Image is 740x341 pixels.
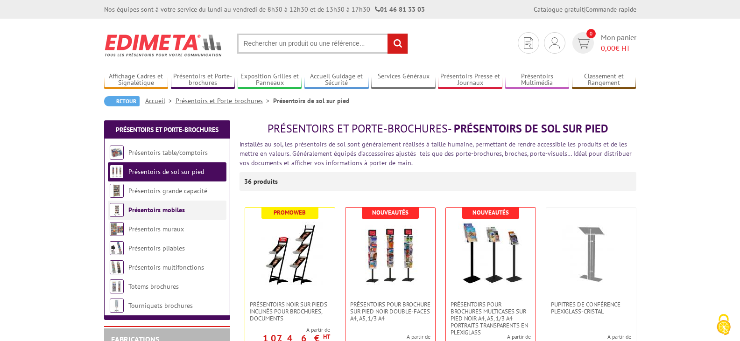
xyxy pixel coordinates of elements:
[128,282,179,291] a: Totems brochures
[274,209,306,216] b: Promoweb
[237,34,408,54] input: Rechercher un produit ou une référence...
[601,32,636,54] span: Mon panier
[371,72,436,88] a: Services Généraux
[345,301,435,322] a: Présentoirs pour brochure sur pied NOIR double-faces A4, A5, 1/3 A4
[350,301,430,322] span: Présentoirs pour brochure sur pied NOIR double-faces A4, A5, 1/3 A4
[128,148,208,157] a: Présentoirs table/comptoirs
[505,72,570,88] a: Présentoirs Multimédia
[257,222,323,286] img: Présentoirs NOIR sur pieds inclinés pour brochures, documents
[128,187,207,195] a: Présentoirs grande capacité
[534,5,636,14] div: |
[104,96,140,106] a: Retour
[110,260,124,274] img: Présentoirs multifonctions
[499,333,531,341] span: A partir de
[551,301,631,315] span: Pupitres de conférence plexiglass-cristal
[586,29,596,38] span: 0
[273,96,350,105] li: Présentoirs de sol sur pied
[245,301,335,322] a: Présentoirs NOIR sur pieds inclinés pour brochures, documents
[534,5,584,14] a: Catalogue gratuit
[128,244,185,252] a: Présentoirs pliables
[171,72,235,88] a: Présentoirs et Porte-brochures
[110,146,124,160] img: Présentoirs table/comptoirs
[176,97,273,105] a: Présentoirs et Porte-brochures
[572,72,636,88] a: Classement et Rangement
[128,206,185,214] a: Présentoirs mobiles
[104,72,169,88] a: Affichage Cadres et Signalétique
[104,28,223,63] img: Edimeta
[110,222,124,236] img: Présentoirs muraux
[546,301,636,315] a: Pupitres de conférence plexiglass-cristal
[145,97,176,105] a: Accueil
[388,34,408,54] input: rechercher
[240,140,632,167] font: Installés au sol, les présentoirs de sol sont généralement réalisés à taille humaine, permettant ...
[250,301,330,322] span: Présentoirs NOIR sur pieds inclinés pour brochures, documents
[375,5,425,14] strong: 01 46 81 33 03
[712,313,735,336] img: Cookies (fenêtre modale)
[558,222,624,287] img: Pupitres de conférence plexiglass-cristal
[585,5,636,14] a: Commande rapide
[583,333,631,341] span: A partir de
[550,37,560,49] img: devis rapide
[128,301,193,310] a: Tourniquets brochures
[245,326,330,334] span: A partir de
[707,309,740,341] button: Cookies (fenêtre modale)
[387,333,430,341] span: A partir de
[524,37,533,49] img: devis rapide
[244,172,279,191] p: 36 produits
[263,335,330,341] p: 107.46 €
[110,299,124,313] img: Tourniquets brochures
[472,209,509,216] b: Nouveautés
[110,203,124,217] img: Présentoirs mobiles
[446,301,536,336] a: Présentoirs pour brochures multicases sur pied NOIR A4, A5, 1/3 A4 Portraits transparents en plex...
[601,43,636,54] span: € HT
[268,121,448,136] span: Présentoirs et Porte-brochures
[240,123,636,135] h1: - Présentoirs de sol sur pied
[104,5,425,14] div: Nos équipes sont à votre service du lundi au vendredi de 8h30 à 12h30 et de 13h30 à 17h30
[110,279,124,293] img: Totems brochures
[323,333,330,341] sup: HT
[116,125,218,134] a: Présentoirs et Porte-brochures
[372,209,409,216] b: Nouveautés
[238,72,302,88] a: Exposition Grilles et Panneaux
[576,38,590,49] img: devis rapide
[128,167,204,176] a: Présentoirs de sol sur pied
[304,72,369,88] a: Accueil Guidage et Sécurité
[438,72,502,88] a: Présentoirs Presse et Journaux
[110,165,124,179] img: Présentoirs de sol sur pied
[601,43,615,53] span: 0,00
[110,241,124,255] img: Présentoirs pliables
[451,301,531,336] span: Présentoirs pour brochures multicases sur pied NOIR A4, A5, 1/3 A4 Portraits transparents en plex...
[570,32,636,54] a: devis rapide 0 Mon panier 0,00€ HT
[358,222,423,287] img: Présentoirs pour brochure sur pied NOIR double-faces A4, A5, 1/3 A4
[128,225,184,233] a: Présentoirs muraux
[110,184,124,198] img: Présentoirs grande capacité
[128,263,204,271] a: Présentoirs multifonctions
[458,222,523,287] img: Présentoirs pour brochures multicases sur pied NOIR A4, A5, 1/3 A4 Portraits transparents en plex...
